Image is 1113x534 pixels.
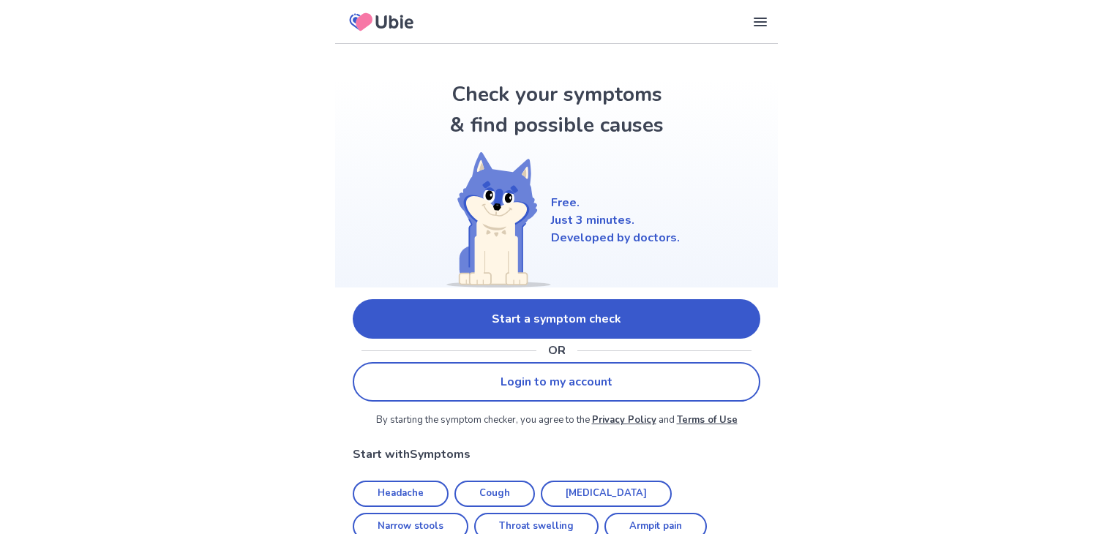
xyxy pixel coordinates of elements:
[353,362,760,402] a: Login to my account
[447,79,667,140] h1: Check your symptoms & find possible causes
[541,481,672,508] a: [MEDICAL_DATA]
[551,229,680,247] p: Developed by doctors.
[454,481,535,508] a: Cough
[592,413,656,426] a: Privacy Policy
[677,413,738,426] a: Terms of Use
[551,211,680,229] p: Just 3 minutes.
[353,445,760,463] p: Start with Symptoms
[353,481,449,508] a: Headache
[353,413,760,428] p: By starting the symptom checker, you agree to the and
[353,299,760,339] a: Start a symptom check
[548,342,566,359] p: OR
[434,152,551,287] img: Shiba (Welcome)
[551,194,680,211] p: Free.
